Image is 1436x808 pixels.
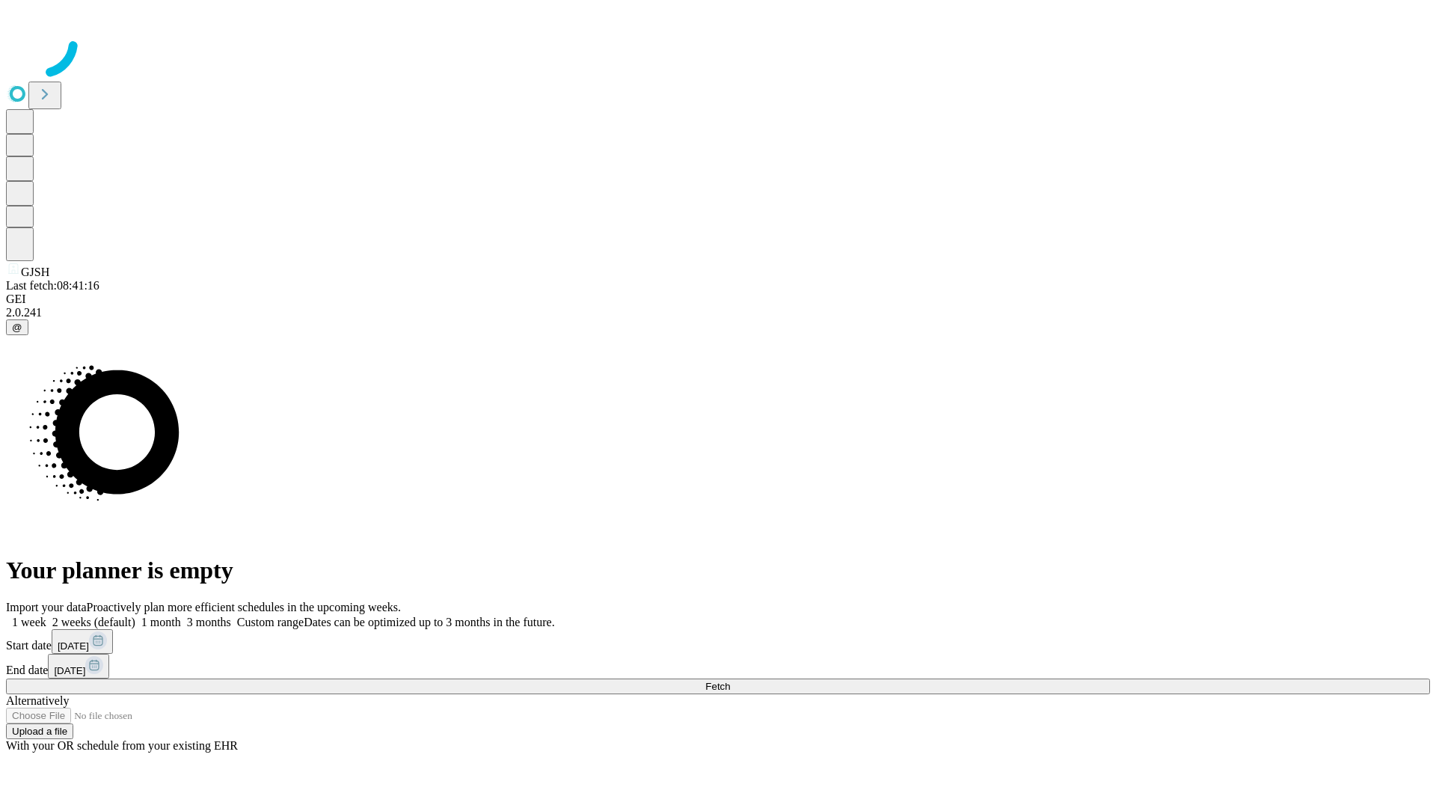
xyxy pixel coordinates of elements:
[48,654,109,679] button: [DATE]
[6,679,1430,694] button: Fetch
[6,306,1430,319] div: 2.0.241
[6,739,238,752] span: With your OR schedule from your existing EHR
[6,694,69,707] span: Alternatively
[187,616,231,628] span: 3 months
[141,616,181,628] span: 1 month
[21,266,49,278] span: GJSH
[6,319,28,335] button: @
[52,629,113,654] button: [DATE]
[6,601,87,613] span: Import your data
[12,322,22,333] span: @
[705,681,730,692] span: Fetch
[52,616,135,628] span: 2 weeks (default)
[58,640,89,652] span: [DATE]
[12,616,46,628] span: 1 week
[6,629,1430,654] div: Start date
[87,601,401,613] span: Proactively plan more efficient schedules in the upcoming weeks.
[237,616,304,628] span: Custom range
[6,654,1430,679] div: End date
[304,616,554,628] span: Dates can be optimized up to 3 months in the future.
[6,557,1430,584] h1: Your planner is empty
[6,293,1430,306] div: GEI
[6,723,73,739] button: Upload a file
[6,279,99,292] span: Last fetch: 08:41:16
[54,665,85,676] span: [DATE]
